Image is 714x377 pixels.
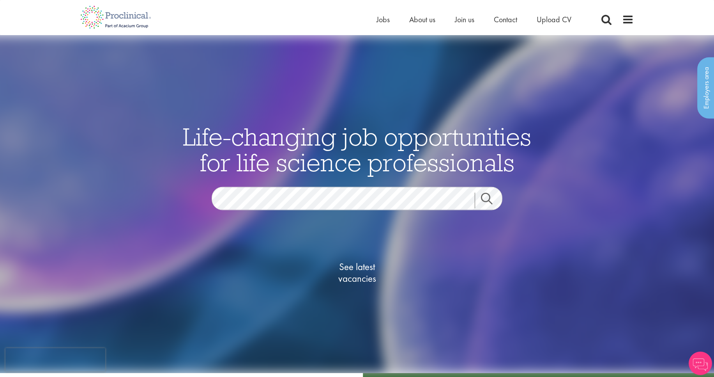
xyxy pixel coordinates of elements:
[183,121,531,178] span: Life-changing job opportunities for life science professionals
[689,352,712,375] img: Chatbot
[494,14,517,25] a: Contact
[5,348,105,372] iframe: reCAPTCHA
[537,14,571,25] a: Upload CV
[455,14,474,25] a: Join us
[318,230,396,316] a: See latestvacancies
[318,261,396,285] span: See latest vacancies
[376,14,390,25] a: Jobs
[409,14,435,25] a: About us
[475,193,508,208] a: Job search submit button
